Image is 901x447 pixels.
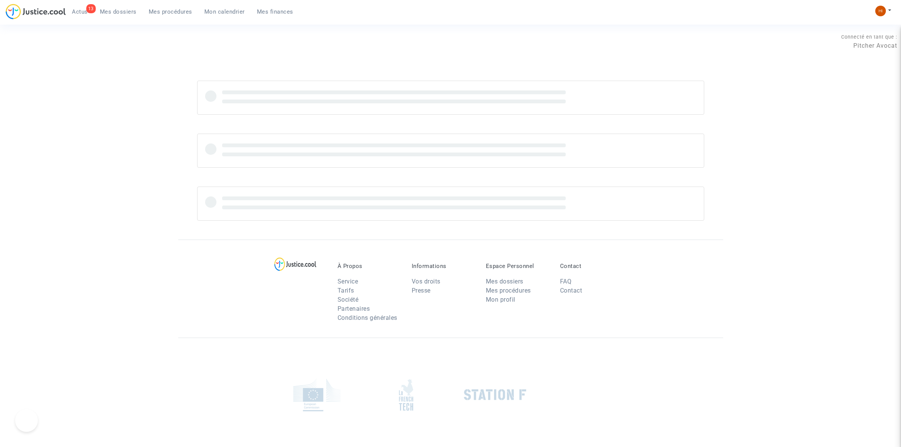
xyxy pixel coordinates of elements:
[338,263,400,269] p: À Propos
[86,4,96,13] div: 13
[251,6,299,17] a: Mes finances
[274,257,316,271] img: logo-lg.svg
[464,389,526,400] img: stationf.png
[399,379,413,411] img: french_tech.png
[15,409,38,432] iframe: Help Scout Beacon - Open
[338,305,370,312] a: Partenaires
[412,263,475,269] p: Informations
[293,378,341,411] img: europe_commision.png
[841,34,897,40] span: Connecté en tant que :
[486,296,515,303] a: Mon profil
[257,8,293,15] span: Mes finances
[66,6,94,17] a: 13Actus
[143,6,198,17] a: Mes procédures
[486,278,523,285] a: Mes dossiers
[486,287,531,294] a: Mes procédures
[875,6,886,16] img: fc99b196863ffcca57bb8fe2645aafd9
[338,296,359,303] a: Société
[338,314,397,321] a: Conditions générales
[198,6,251,17] a: Mon calendrier
[338,287,354,294] a: Tarifs
[72,8,88,15] span: Actus
[560,263,623,269] p: Contact
[94,6,143,17] a: Mes dossiers
[486,263,549,269] p: Espace Personnel
[6,4,66,19] img: jc-logo.svg
[560,278,572,285] a: FAQ
[412,287,431,294] a: Presse
[338,278,358,285] a: Service
[204,8,245,15] span: Mon calendrier
[100,8,137,15] span: Mes dossiers
[412,278,440,285] a: Vos droits
[560,287,582,294] a: Contact
[149,8,192,15] span: Mes procédures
